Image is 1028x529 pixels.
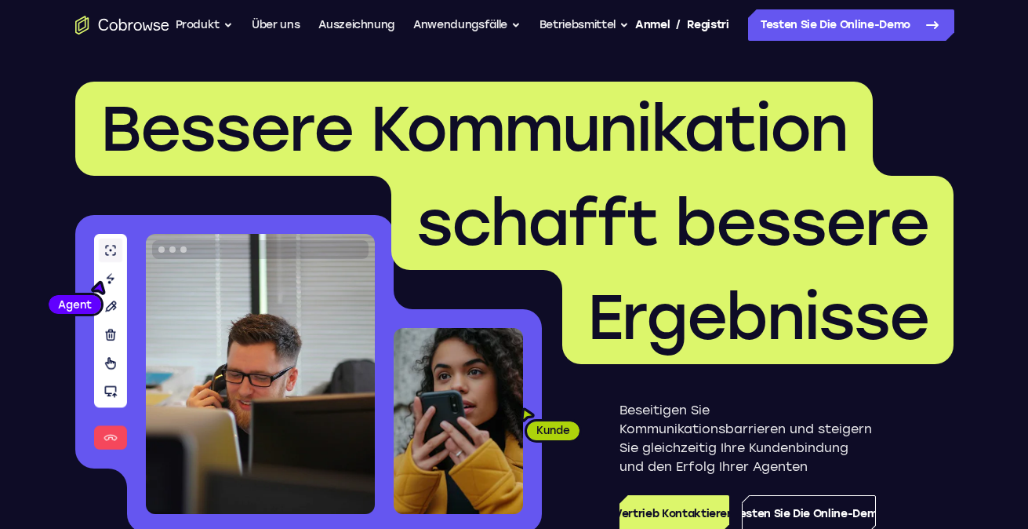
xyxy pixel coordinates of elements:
[748,9,954,41] a: Testen Sie die Online-Demo
[539,9,629,41] button: Betriebsmittel
[75,16,169,35] a: Gehen Sie zur Startseite
[176,16,220,35] font: Produkt
[394,328,523,514] img: Ein Kunde hält sein Telefon in der Hand
[619,401,876,476] p: Beseitigen Sie Kommunikationsbarrieren und steigern Sie gleichzeitig Ihre Kundenbindung und den E...
[676,16,681,35] span: /
[252,9,300,41] a: Über uns
[761,16,910,35] font: Testen Sie die Online-Demo
[687,9,729,41] a: Registrieren
[146,234,375,514] img: Ein Kundenbetreuer spricht am Telefon
[587,279,928,355] span: Ergebnisse
[318,9,394,41] a: Auszeichnung
[413,16,507,35] font: Anwendungsfälle
[413,9,521,41] button: Anwendungsfälle
[416,185,928,261] span: schafft bessere
[100,91,848,166] span: Bessere Kommunikation
[176,9,234,41] button: Produkt
[539,16,616,35] font: Betriebsmittel
[635,9,670,41] a: Anmelden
